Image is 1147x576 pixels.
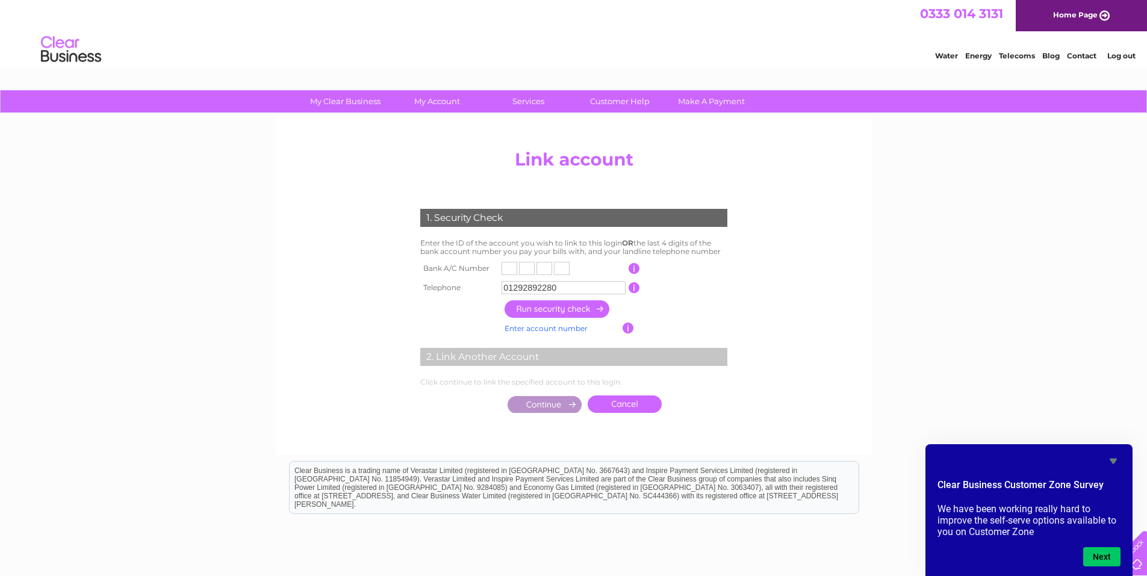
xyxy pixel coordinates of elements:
[1067,51,1096,60] a: Contact
[623,323,634,333] input: Information
[1042,51,1060,60] a: Blog
[588,395,662,413] a: Cancel
[935,51,958,60] a: Water
[417,236,730,259] td: Enter the ID of the account you wish to link to this login the last 4 digits of the bank account ...
[417,375,730,389] td: Click continue to link the specified account to this login.
[508,396,582,413] input: Submit
[965,51,992,60] a: Energy
[290,7,859,58] div: Clear Business is a trading name of Verastar Limited (registered in [GEOGRAPHIC_DATA] No. 3667643...
[622,238,633,247] b: OR
[1106,454,1121,468] button: Hide survey
[920,6,1003,21] a: 0333 014 3131
[417,259,499,278] th: Bank A/C Number
[662,90,761,113] a: Make A Payment
[629,263,640,274] input: Information
[420,348,727,366] div: 2. Link Another Account
[570,90,670,113] a: Customer Help
[1083,547,1121,566] button: Next question
[937,478,1121,498] h2: Clear Business Customer Zone Survey
[40,31,102,68] img: logo.png
[296,90,395,113] a: My Clear Business
[629,282,640,293] input: Information
[420,209,727,227] div: 1. Security Check
[999,51,1035,60] a: Telecoms
[505,324,588,333] a: Enter account number
[417,278,499,297] th: Telephone
[1107,51,1136,60] a: Log out
[937,503,1121,537] p: We have been working really hard to improve the self-serve options available to you on Customer Zone
[479,90,578,113] a: Services
[387,90,486,113] a: My Account
[937,454,1121,566] div: Clear Business Customer Zone Survey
